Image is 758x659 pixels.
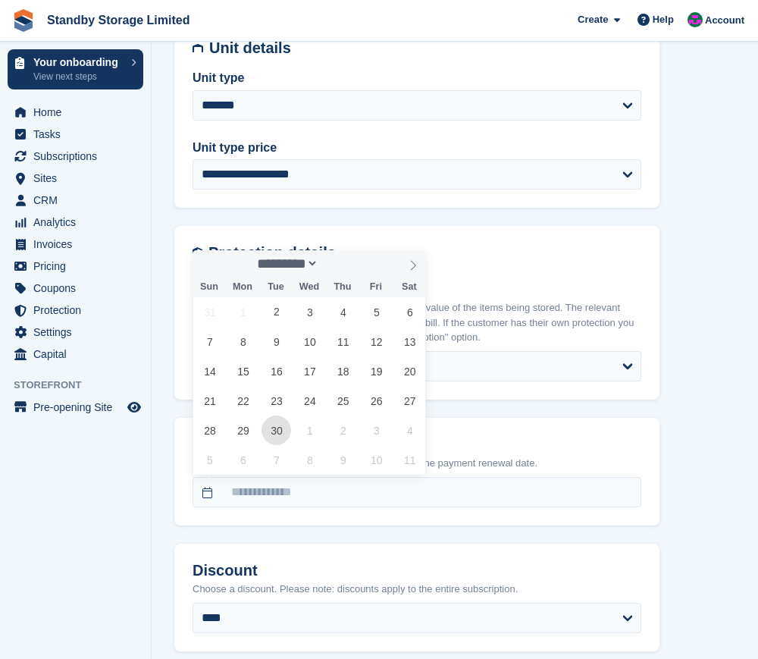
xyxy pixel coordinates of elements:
span: Invoices [33,234,124,255]
h2: Discount [193,562,641,579]
span: September 29, 2025 [228,416,258,445]
span: October 2, 2025 [328,416,358,445]
a: menu [8,124,143,145]
span: September 26, 2025 [362,386,391,416]
span: October 3, 2025 [362,416,391,445]
a: menu [8,146,143,167]
a: menu [8,168,143,189]
span: Sun [193,282,226,292]
span: September 8, 2025 [228,327,258,356]
span: October 9, 2025 [328,445,358,475]
span: September 14, 2025 [195,356,224,386]
p: View next steps [33,70,124,83]
p: Choose a discount. Please note: discounts apply to the entire subscription. [193,582,641,597]
p: Your onboarding [33,57,124,67]
span: Protection [33,300,124,321]
span: Subscriptions [33,146,124,167]
span: October 6, 2025 [228,445,258,475]
span: October 11, 2025 [395,445,424,475]
input: Year [318,256,366,271]
img: Glenn Fisher [688,12,703,27]
a: menu [8,190,143,211]
a: menu [8,344,143,365]
span: September 3, 2025 [295,297,324,327]
span: October 7, 2025 [262,445,291,475]
span: September 10, 2025 [295,327,324,356]
span: Home [33,102,124,123]
a: menu [8,322,143,343]
a: menu [8,397,143,418]
img: insurance-details-icon-731ffda60807649b61249b889ba3c5e2b5c27d34e2e1fb37a309f0fde93ff34a.svg [193,244,202,262]
h2: Unit details [209,39,641,57]
span: Capital [33,344,124,365]
span: October 5, 2025 [195,445,224,475]
a: menu [8,234,143,255]
span: September 25, 2025 [328,386,358,416]
span: September 22, 2025 [228,386,258,416]
span: Tasks [33,124,124,145]
select: Month [252,256,319,271]
span: September 4, 2025 [328,297,358,327]
span: September 5, 2025 [362,297,391,327]
span: Mon [226,282,259,292]
span: Settings [33,322,124,343]
span: September 23, 2025 [262,386,291,416]
label: Unit type price [193,139,641,157]
span: September 13, 2025 [395,327,424,356]
label: Unit type [193,69,641,87]
h2: Protection details [208,244,641,262]
span: September 6, 2025 [395,297,424,327]
span: Tue [259,282,293,292]
a: menu [8,278,143,299]
span: Wed [293,282,326,292]
span: September 15, 2025 [228,356,258,386]
span: Fri [359,282,393,292]
span: CRM [33,190,124,211]
span: September 17, 2025 [295,356,324,386]
span: September 30, 2025 [262,416,291,445]
a: Your onboarding View next steps [8,49,143,89]
span: October 8, 2025 [295,445,324,475]
span: Sites [33,168,124,189]
span: Sat [393,282,426,292]
a: Preview store [125,398,143,416]
span: September 20, 2025 [395,356,424,386]
span: Account [705,13,744,28]
a: menu [8,256,143,277]
span: Coupons [33,278,124,299]
span: September 18, 2025 [328,356,358,386]
span: September 19, 2025 [362,356,391,386]
span: September 16, 2025 [262,356,291,386]
span: September 28, 2025 [195,416,224,445]
a: menu [8,212,143,233]
span: Help [653,12,674,27]
span: September 2, 2025 [262,297,291,327]
span: Pre-opening Site [33,397,124,418]
span: October 10, 2025 [362,445,391,475]
img: unit-details-icon-595b0c5c156355b767ba7b61e002efae458ec76ed5ec05730b8e856ff9ea34a9.svg [193,39,203,57]
span: September 9, 2025 [262,327,291,356]
span: September 27, 2025 [395,386,424,416]
span: Thu [326,282,359,292]
a: menu [8,300,143,321]
span: Pricing [33,256,124,277]
span: September 7, 2025 [195,327,224,356]
a: menu [8,102,143,123]
span: September 24, 2025 [295,386,324,416]
img: stora-icon-8386f47178a22dfd0bd8f6a31ec36ba5ce8667c1dd55bd0f319d3a0aa187defe.svg [12,9,35,32]
span: September 12, 2025 [362,327,391,356]
span: Create [578,12,608,27]
span: October 4, 2025 [395,416,424,445]
a: Standby Storage Limited [41,8,196,33]
span: September 21, 2025 [195,386,224,416]
span: August 31, 2025 [195,297,224,327]
span: October 1, 2025 [295,416,324,445]
span: September 11, 2025 [328,327,358,356]
span: Storefront [14,378,151,393]
span: September 1, 2025 [228,297,258,327]
span: Analytics [33,212,124,233]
